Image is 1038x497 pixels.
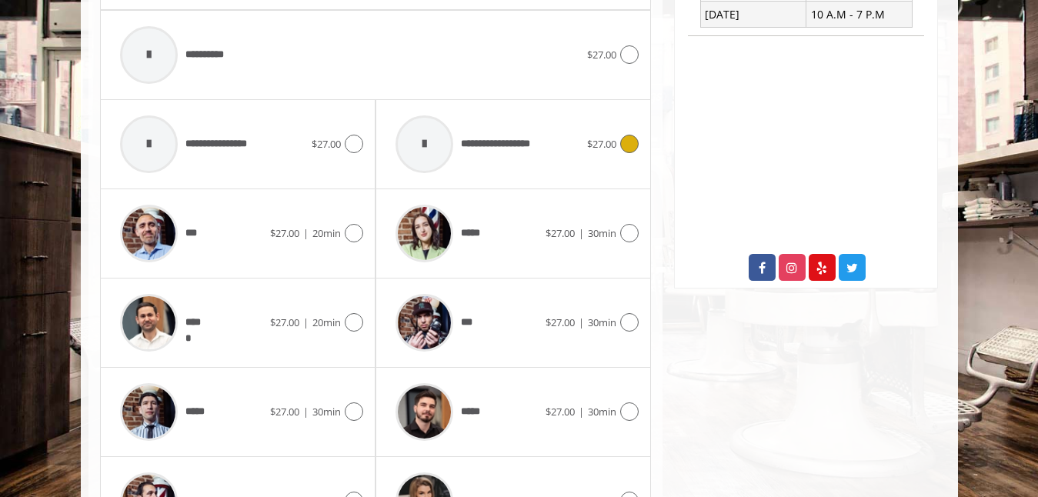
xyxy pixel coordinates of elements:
[303,315,309,329] span: |
[270,315,299,329] span: $27.00
[587,48,616,62] span: $27.00
[700,2,806,28] td: [DATE]
[588,405,616,419] span: 30min
[579,405,584,419] span: |
[303,405,309,419] span: |
[579,315,584,329] span: |
[312,137,341,151] span: $27.00
[588,315,616,329] span: 30min
[588,226,616,240] span: 30min
[546,315,575,329] span: $27.00
[546,405,575,419] span: $27.00
[806,2,913,28] td: 10 A.M - 7 P.M
[270,405,299,419] span: $27.00
[587,137,616,151] span: $27.00
[312,226,341,240] span: 20min
[312,405,341,419] span: 30min
[546,226,575,240] span: $27.00
[270,226,299,240] span: $27.00
[312,315,341,329] span: 20min
[303,226,309,240] span: |
[579,226,584,240] span: |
